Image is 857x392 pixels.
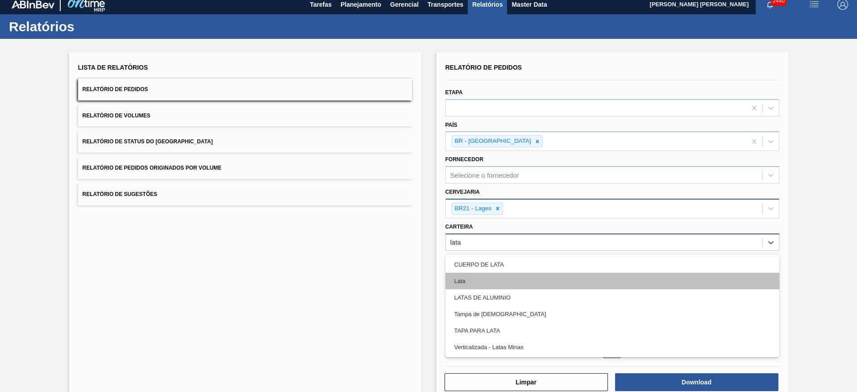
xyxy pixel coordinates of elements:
[78,105,412,127] button: Relatório de Volumes
[83,191,158,197] span: Relatório de Sugestões
[445,89,463,96] label: Etapa
[445,64,522,71] span: Relatório de Pedidos
[445,224,473,230] label: Carteira
[78,131,412,153] button: Relatório de Status do [GEOGRAPHIC_DATA]
[83,165,222,171] span: Relatório de Pedidos Originados por Volume
[83,113,150,119] span: Relatório de Volumes
[445,322,779,339] div: TAPA PARA LATA
[450,171,519,179] div: Selecione o fornecedor
[445,156,483,163] label: Fornecedor
[615,373,778,391] button: Download
[445,289,779,306] div: LATAS DE ALUMINIO
[445,273,779,289] div: Lata
[445,122,458,128] label: País
[445,256,779,273] div: CUERPO DE LATA
[445,189,480,195] label: Cervejaria
[445,306,779,322] div: Tampa de [DEMOGRAPHIC_DATA]
[445,339,779,355] div: Verticalizada - Latas Minas
[12,0,54,8] img: TNhmsLtSVTkK8tSr43FrP2fwEKptu5GPRR3wAAAABJRU5ErkJggg==
[9,21,167,32] h1: Relatórios
[445,373,608,391] button: Limpar
[452,136,533,147] div: BR - [GEOGRAPHIC_DATA]
[78,183,412,205] button: Relatório de Sugestões
[83,138,213,145] span: Relatório de Status do [GEOGRAPHIC_DATA]
[78,79,412,100] button: Relatório de Pedidos
[78,157,412,179] button: Relatório de Pedidos Originados por Volume
[452,203,493,214] div: BR21 - Lages
[78,64,148,71] span: Lista de Relatórios
[83,86,148,92] span: Relatório de Pedidos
